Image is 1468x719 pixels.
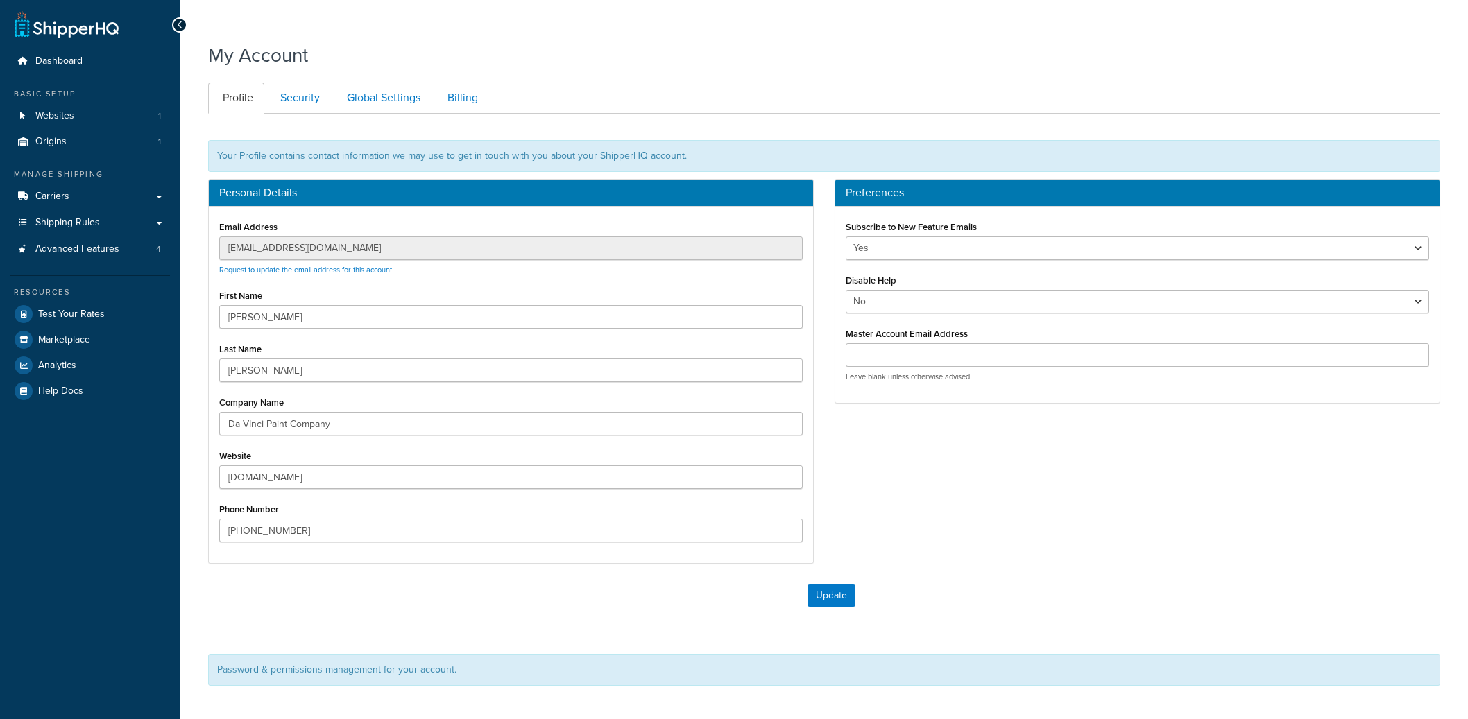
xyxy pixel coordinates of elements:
span: 1 [158,110,161,122]
li: Websites [10,103,170,129]
h1: My Account [208,42,308,69]
a: Request to update the email address for this account [219,264,392,275]
a: Analytics [10,353,170,378]
label: Subscribe to New Feature Emails [846,222,977,232]
h3: Preferences [846,187,1429,199]
a: Marketplace [10,327,170,352]
a: Security [266,83,331,114]
label: Website [219,451,251,461]
span: Carriers [35,191,69,202]
li: Advanced Features [10,236,170,262]
li: Origins [10,129,170,155]
span: Origins [35,136,67,148]
a: Origins 1 [10,129,170,155]
h3: Personal Details [219,187,803,199]
span: Shipping Rules [35,217,100,229]
label: First Name [219,291,262,301]
div: Password & permissions management for your account. [208,654,1440,686]
span: Help Docs [38,386,83,397]
label: Phone Number [219,504,279,514]
span: 1 [158,136,161,148]
a: Websites 1 [10,103,170,129]
a: Help Docs [10,379,170,404]
span: Analytics [38,360,76,372]
div: Resources [10,286,170,298]
span: Marketplace [38,334,90,346]
a: Global Settings [332,83,432,114]
a: Advanced Features 4 [10,236,170,262]
a: Profile [208,83,264,114]
button: Update [808,584,855,607]
label: Last Name [219,344,262,354]
a: Carriers [10,184,170,209]
a: Shipping Rules [10,210,170,236]
a: Billing [433,83,489,114]
div: Manage Shipping [10,168,170,180]
label: Master Account Email Address [846,329,968,339]
div: Basic Setup [10,88,170,100]
a: Dashboard [10,49,170,74]
a: Test Your Rates [10,302,170,327]
a: ShipperHQ Home [15,10,119,38]
label: Company Name [219,397,284,408]
span: Websites [35,110,74,122]
div: Your Profile contains contact information we may use to get in touch with you about your ShipperH... [208,140,1440,172]
span: Test Your Rates [38,309,105,320]
p: Leave blank unless otherwise advised [846,372,1429,382]
span: 4 [156,243,161,255]
label: Disable Help [846,275,896,286]
span: Advanced Features [35,243,119,255]
label: Email Address [219,222,278,232]
span: Dashboard [35,55,83,67]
